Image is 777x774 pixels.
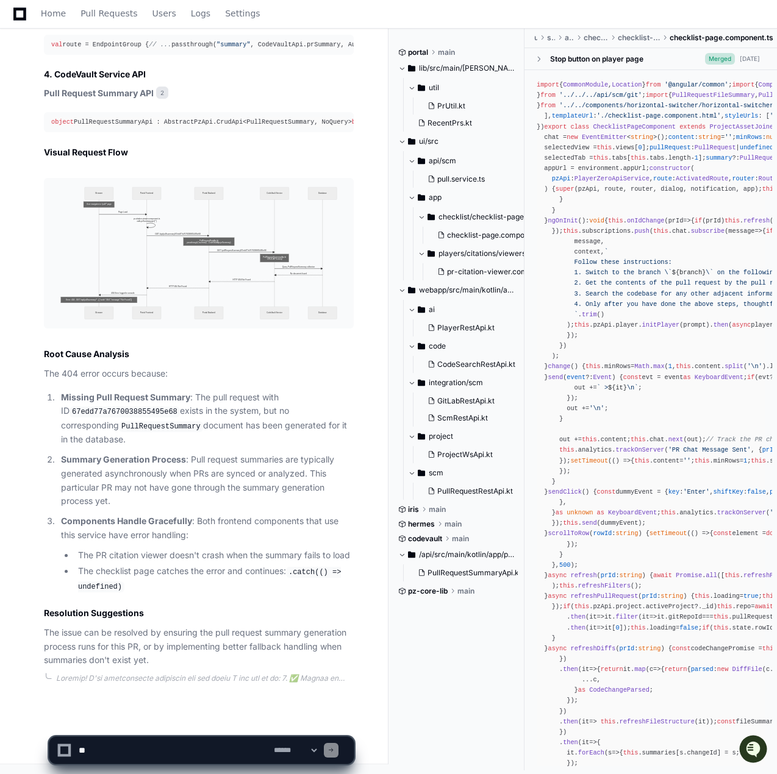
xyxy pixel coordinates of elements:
span: PullRequestFileSummary [672,91,755,99]
span: => [668,217,691,224]
span: pzApi [593,603,612,610]
span: await [754,603,773,610]
span: styleUrls [725,113,758,120]
span: this [563,519,578,527]
button: util [408,78,515,98]
span: rowId [593,530,612,538]
span: pr-citation-viewer.component.ts [447,267,559,277]
span: prId [601,572,616,579]
span: RecentPrs.kt [428,118,472,128]
span: codevault [408,534,442,544]
span: pzApi [552,175,571,182]
span: import [646,91,668,99]
span: onIdChange [627,217,665,224]
button: code [408,336,523,356]
span: CodeSearchRestApi.kt [437,360,515,369]
svg: Directory [418,154,425,168]
span: Pull Requests [81,10,137,17]
iframe: Open customer support [738,734,771,767]
button: webapp/src/main/kotlin/app/playerzero/portal [398,280,515,300]
span: key [668,488,679,495]
span: checklist/checklist-page [439,212,524,222]
strong: Components Handle Gracefully [61,516,192,526]
div: Stop button on player page [550,54,643,64]
span: as [597,509,604,516]
span: pz-core-lib [408,586,448,596]
button: PullRequestRestApi.kt [423,483,515,500]
span: analytics [679,509,713,516]
span: pull.service.ts [437,174,485,184]
li: The checklist page catches the error and continues: [74,564,354,593]
span: this [585,363,601,371]
h2: Root Cause Analysis [44,348,354,360]
span: scm [429,468,443,478]
span: export [544,123,567,130]
button: RecentPrs.kt [413,115,508,132]
span: : [593,530,638,538]
span: undefined [740,144,773,151]
svg: Directory [408,547,415,562]
span: Pylon [121,128,148,137]
span: () => [612,457,631,464]
span: players/citations/viewers/pr-citation-viewer [439,249,535,258]
svg: Directory [418,429,425,444]
span: from [540,91,556,99]
span: string [631,133,653,141]
span: import [732,81,754,88]
li: The PR citation viewer doesn't crash when the summary fails to load [74,549,354,563]
span: if [695,217,702,224]
button: checklist/checklist-page [418,207,535,227]
span: refreshFilters [578,582,631,589]
span: route [653,175,672,182]
h2: Resolution Suggestions [44,607,354,619]
span: Settings [225,10,260,17]
span: await [653,572,672,579]
span: checklist-page.component.ts [670,33,773,43]
strong: Pull Request Summary API [44,88,154,98]
button: PrUtil.kt [423,98,508,115]
span: this [559,582,575,589]
span: string [615,530,638,538]
svg: Directory [428,246,435,261]
span: checklist [584,33,608,43]
span: content [668,133,695,141]
div: Start new chat [41,91,200,103]
button: project [408,427,523,446]
span: util [429,83,439,93]
span: content [653,457,679,464]
span: app [429,193,442,202]
span: Promise [676,572,702,579]
span: message [728,227,754,235]
code: 67edd77a7670038855495e68 [70,407,180,417]
span: ai [429,305,435,314]
span: this [717,603,732,610]
span: '' [683,457,690,464]
button: PlayerRestApi.kt [423,319,515,336]
span: code [429,341,446,351]
span: async [548,592,567,600]
span: string [620,572,642,579]
span: '\n' [589,405,604,412]
span: analytics [578,447,612,454]
button: GitLabRestApi.kt [423,392,515,410]
span: checklist-page [618,33,660,43]
span: this [582,436,597,443]
span: send [548,374,563,381]
span: unknown [567,509,593,516]
span: then [570,614,585,621]
span: 500 [559,561,570,569]
span: PullRequestRestApi.kt [437,486,513,496]
span: /api/src/main/kotlin/app/playerzero/codevault [419,550,515,559]
span: hermes [408,519,435,529]
span: main [445,519,462,529]
span: ${branch} [672,269,706,276]
span: ${it} [608,384,627,391]
span: checklist-page.component.ts [447,230,548,240]
span: all [706,572,717,579]
span: main [457,586,474,596]
span: this [608,217,623,224]
span: KeyboardEvent [608,509,657,516]
button: ai [408,300,523,319]
span: val [51,41,62,48]
span: setTimeout [570,457,608,464]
